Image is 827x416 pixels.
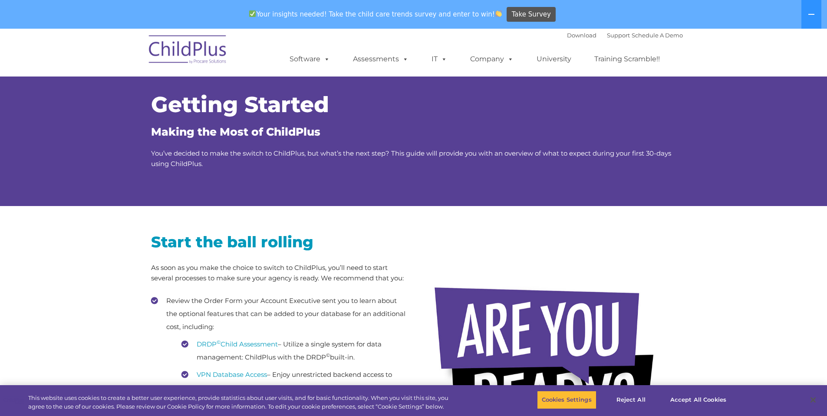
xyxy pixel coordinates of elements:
span: You’ve decided to make the switch to ChildPlus, but what’s the next step? This guide will provide... [151,149,671,168]
a: Support [607,32,630,39]
a: Software [281,50,339,68]
div: This website uses cookies to create a better user experience, provide statistics about user visit... [28,394,455,411]
a: Company [461,50,522,68]
sup: © [326,352,330,358]
span: Take Survey [512,7,551,22]
button: Reject All [604,391,658,409]
a: Schedule A Demo [632,32,683,39]
a: Training Scramble!! [586,50,669,68]
button: Cookies Settings [537,391,596,409]
li: – Utilize a single system for data management: ChildPlus with the DRDP built-in. [181,338,407,364]
button: Accept All Cookies [666,391,731,409]
a: IT [423,50,456,68]
a: University [528,50,580,68]
img: 👏 [495,10,502,17]
span: Making the Most of ChildPlus [151,125,320,138]
p: As soon as you make the choice to switch to ChildPlus, you’ll need to start several processes to ... [151,263,407,283]
font: | [567,32,683,39]
a: Take Survey [507,7,556,22]
span: Getting Started [151,91,329,118]
button: Close [804,390,823,409]
h2: Start the ball rolling [151,232,407,252]
a: Download [567,32,596,39]
a: Assessments [344,50,417,68]
li: – Enjoy unrestricted backend access to your data with a secure VPN tunnel. [181,368,407,394]
span: Your insights needed! Take the child care trends survey and enter to win! [246,6,506,23]
a: DRDP©Child Assessment [197,340,278,348]
sup: © [217,339,221,345]
img: ChildPlus by Procare Solutions [145,29,231,73]
img: ✅ [249,10,256,17]
a: VPN Database Access [197,370,267,379]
